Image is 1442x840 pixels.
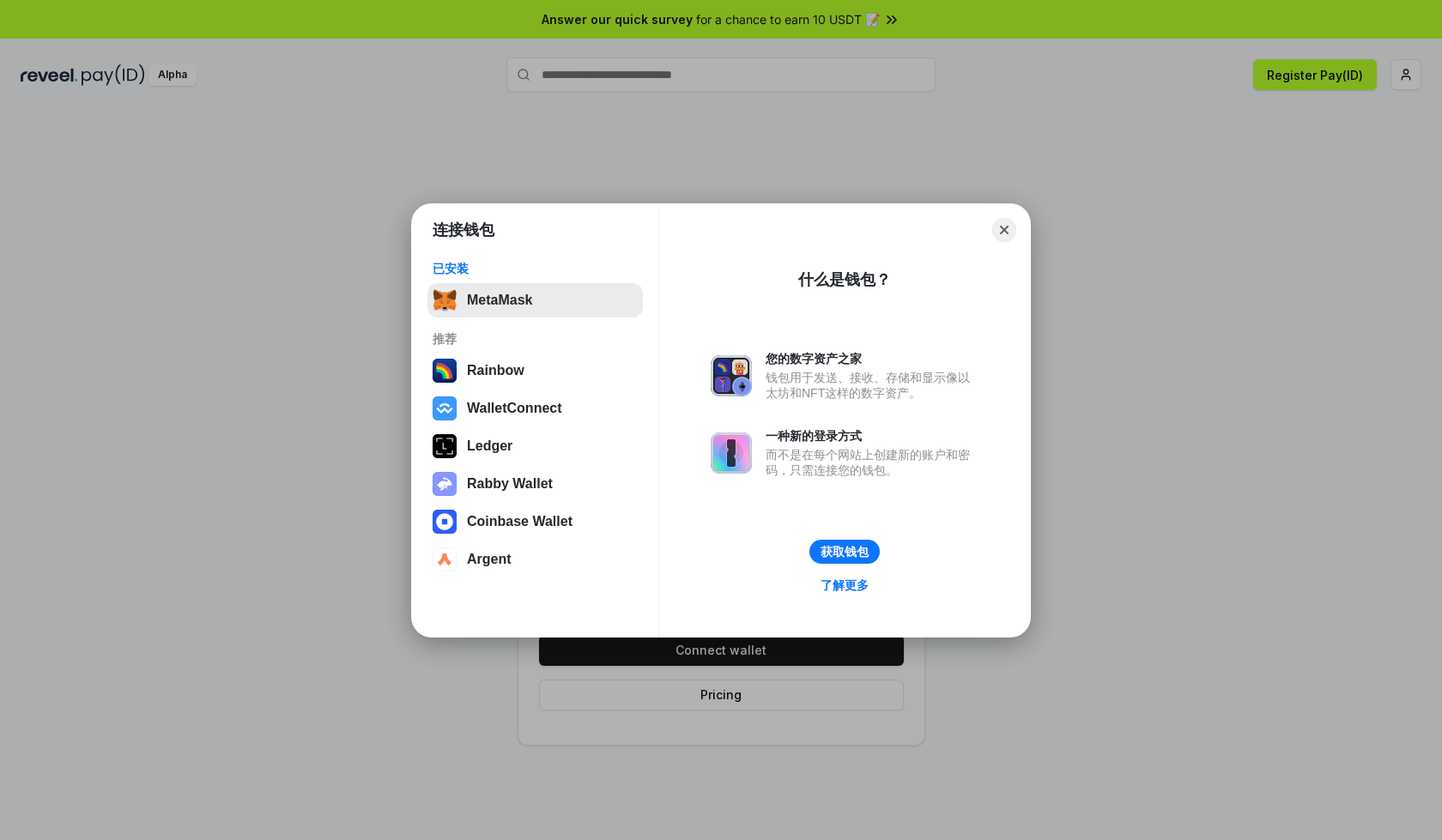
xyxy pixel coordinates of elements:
[427,283,643,317] button: MetaMask
[766,351,978,366] div: 您的数字资产之家
[821,577,869,593] div: 了解更多
[433,547,457,571] img: svg+xml,%3Csvg%20width%3D%2228%22%20height%3D%2228%22%20viewBox%3D%220%200%2028%2028%22%20fill%3D...
[433,331,638,347] div: 推荐
[427,542,643,577] button: Argent
[711,432,752,474] img: svg+xml,%3Csvg%20xmlns%3D%22http%3A%2F%2Fwww.w3.org%2F2000%2Fsvg%22%20fill%3D%22none%22%20viewBox...
[766,370,978,401] div: 钱包用于发送、接收、存储和显示像以太坊和NFT这样的数字资产。
[467,438,512,454] div: Ledger
[810,574,879,596] a: 了解更多
[427,391,643,426] button: WalletConnect
[433,510,457,534] img: svg+xml,%3Csvg%20width%3D%2228%22%20height%3D%2228%22%20viewBox%3D%220%200%2028%2028%22%20fill%3D...
[433,396,457,420] img: svg+xml,%3Csvg%20width%3D%2228%22%20height%3D%2228%22%20viewBox%3D%220%200%2028%2028%22%20fill%3D...
[433,288,457,312] img: svg+xml,%3Csvg%20fill%3D%22none%22%20height%3D%2233%22%20viewBox%3D%220%200%2035%2033%22%20width%...
[467,476,553,492] div: Rabby Wallet
[433,359,457,383] img: svg+xml,%3Csvg%20width%3D%22120%22%20height%3D%22120%22%20viewBox%3D%220%200%20120%20120%22%20fil...
[427,505,643,539] button: Coinbase Wallet
[433,472,457,496] img: svg+xml,%3Csvg%20xmlns%3D%22http%3A%2F%2Fwww.w3.org%2F2000%2Fsvg%22%20fill%3D%22none%22%20viewBox...
[467,401,562,416] div: WalletConnect
[427,354,643,388] button: Rainbow
[809,540,880,564] button: 获取钱包
[821,544,869,559] div: 获取钱包
[433,220,494,240] h1: 连接钱包
[427,467,643,501] button: Rabby Wallet
[433,434,457,458] img: svg+xml,%3Csvg%20xmlns%3D%22http%3A%2F%2Fwww.w3.org%2F2000%2Fsvg%22%20width%3D%2228%22%20height%3...
[467,293,532,308] div: MetaMask
[467,552,512,567] div: Argent
[467,363,524,378] div: Rainbow
[427,429,643,463] button: Ledger
[433,261,638,276] div: 已安装
[992,218,1016,242] button: Close
[711,355,752,396] img: svg+xml,%3Csvg%20xmlns%3D%22http%3A%2F%2Fwww.w3.org%2F2000%2Fsvg%22%20fill%3D%22none%22%20viewBox...
[467,514,573,529] div: Coinbase Wallet
[798,269,891,290] div: 什么是钱包？
[766,428,978,444] div: 一种新的登录方式
[766,447,978,478] div: 而不是在每个网站上创建新的账户和密码，只需连接您的钱包。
